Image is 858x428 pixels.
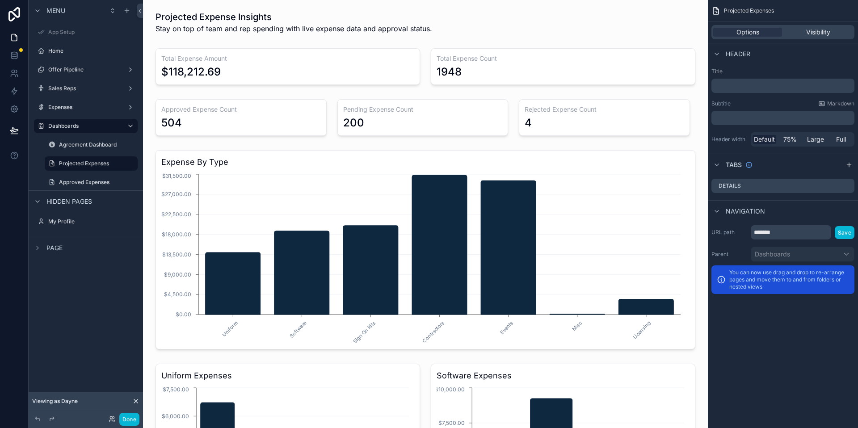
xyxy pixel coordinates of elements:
a: Dashboards [34,119,138,133]
label: Header width [711,136,747,143]
a: Sales Reps [34,81,138,96]
span: Hidden pages [46,197,92,206]
label: Projected Expenses [59,160,132,167]
label: Parent [711,251,747,258]
span: Viewing as Dayne [32,398,78,405]
span: Projected Expenses [724,7,774,14]
span: Tabs [726,160,742,169]
a: Home [34,44,138,58]
a: Approved Expenses [45,175,138,189]
span: Dashboards [755,250,790,259]
span: Header [726,50,750,59]
span: Visibility [806,28,830,37]
a: Expenses [34,100,138,114]
label: My Profile [48,218,136,225]
span: Menu [46,6,65,15]
label: Home [48,47,136,55]
label: Agreement Dashboard [59,141,136,148]
a: Markdown [818,100,854,107]
a: My Profile [34,214,138,229]
button: Save [835,226,854,239]
a: App Setup [34,25,138,39]
span: 75% [783,135,797,144]
span: Default [754,135,775,144]
span: Full [836,135,846,144]
a: Agreement Dashboard [45,138,138,152]
label: Dashboards [48,122,120,130]
button: Done [119,413,139,426]
label: Sales Reps [48,85,123,92]
label: Offer Pipeline [48,66,123,73]
span: Markdown [827,100,854,107]
span: Large [807,135,824,144]
label: Title [711,68,854,75]
label: URL path [711,229,747,236]
div: scrollable content [711,111,854,125]
button: Dashboards [751,247,854,262]
label: App Setup [48,29,136,36]
span: Navigation [726,207,765,216]
label: Subtitle [711,100,731,107]
a: Offer Pipeline [34,63,138,77]
span: Page [46,243,63,252]
label: Approved Expenses [59,179,136,186]
a: Projected Expenses [45,156,138,171]
label: Details [719,182,741,189]
span: Options [736,28,759,37]
p: You can now use drag and drop to re-arrange pages and move them to and from folders or nested views [729,269,849,290]
label: Expenses [48,104,123,111]
div: scrollable content [711,79,854,93]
